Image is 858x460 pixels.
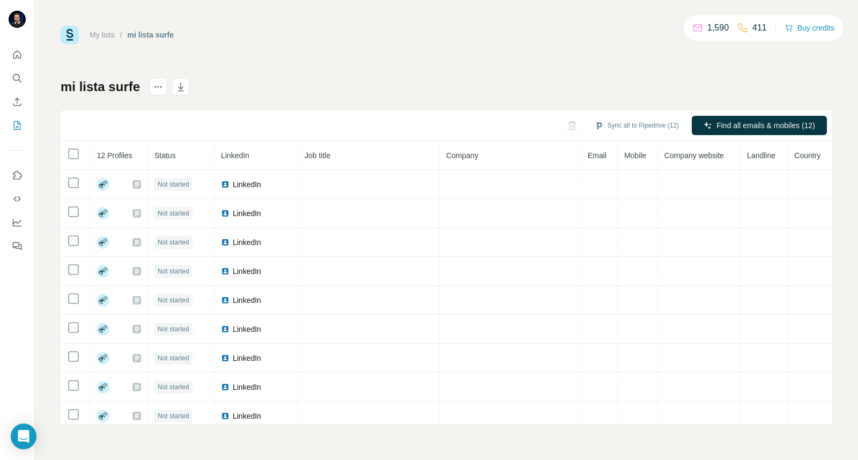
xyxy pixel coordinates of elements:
[794,151,820,160] span: Country
[692,116,827,135] button: Find all emails & mobiles (12)
[120,29,122,40] li: /
[221,412,230,420] img: LinkedIn logo
[11,424,36,449] div: Open Intercom Messenger
[233,179,261,190] span: LinkedIn
[158,209,189,218] span: Not started
[158,324,189,334] span: Not started
[233,295,261,306] span: LinkedIn
[221,296,230,305] img: LinkedIn logo
[154,151,176,160] span: Status
[9,116,26,135] button: My lists
[9,213,26,232] button: Dashboard
[752,21,767,34] p: 411
[158,238,189,247] span: Not started
[158,382,189,392] span: Not started
[233,382,261,392] span: LinkedIn
[97,151,132,160] span: 12 Profiles
[446,151,478,160] span: Company
[9,92,26,112] button: Enrich CSV
[128,29,174,40] div: mi lista surfe
[233,266,261,277] span: LinkedIn
[221,325,230,333] img: LinkedIn logo
[233,411,261,421] span: LinkedIn
[221,180,230,189] img: LinkedIn logo
[158,180,189,189] span: Not started
[158,411,189,421] span: Not started
[221,354,230,362] img: LinkedIn logo
[587,117,686,133] button: Sync all to Pipedrive (12)
[233,324,261,335] span: LinkedIn
[747,151,775,160] span: Landline
[221,267,230,276] img: LinkedIn logo
[233,237,261,248] span: LinkedIn
[221,151,249,160] span: LinkedIn
[158,295,189,305] span: Not started
[90,31,115,39] a: My lists
[233,353,261,363] span: LinkedIn
[150,78,167,95] button: actions
[221,209,230,218] img: LinkedIn logo
[221,383,230,391] img: LinkedIn logo
[9,69,26,88] button: Search
[9,166,26,185] button: Use Surfe on LinkedIn
[664,151,724,160] span: Company website
[305,151,330,160] span: Job title
[221,238,230,247] img: LinkedIn logo
[61,78,140,95] h1: mi lista surfe
[588,151,606,160] span: Email
[158,266,189,276] span: Not started
[158,353,189,363] span: Not started
[785,20,834,35] button: Buy credits
[624,151,646,160] span: Mobile
[9,189,26,209] button: Use Surfe API
[9,11,26,28] img: Avatar
[233,208,261,219] span: LinkedIn
[9,236,26,256] button: Feedback
[707,21,729,34] p: 1,590
[716,120,815,131] span: Find all emails & mobiles (12)
[9,45,26,64] button: Quick start
[61,26,79,44] img: Surfe Logo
